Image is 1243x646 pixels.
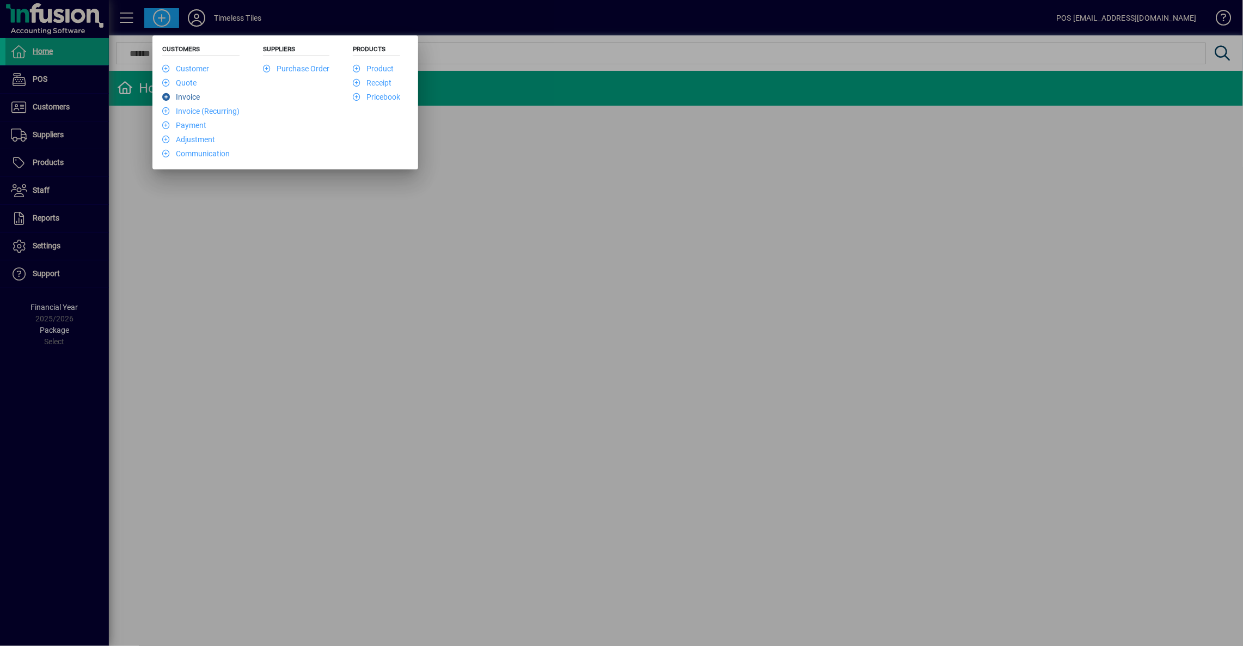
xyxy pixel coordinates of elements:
[162,135,215,144] a: Adjustment
[162,93,200,101] a: Invoice
[263,64,329,73] a: Purchase Order
[162,78,197,87] a: Quote
[353,45,400,56] h5: Products
[353,64,394,73] a: Product
[162,45,240,56] h5: Customers
[353,93,400,101] a: Pricebook
[162,121,206,130] a: Payment
[162,149,230,158] a: Communication
[353,78,391,87] a: Receipt
[162,64,209,73] a: Customer
[263,45,329,56] h5: Suppliers
[162,107,240,115] a: Invoice (Recurring)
